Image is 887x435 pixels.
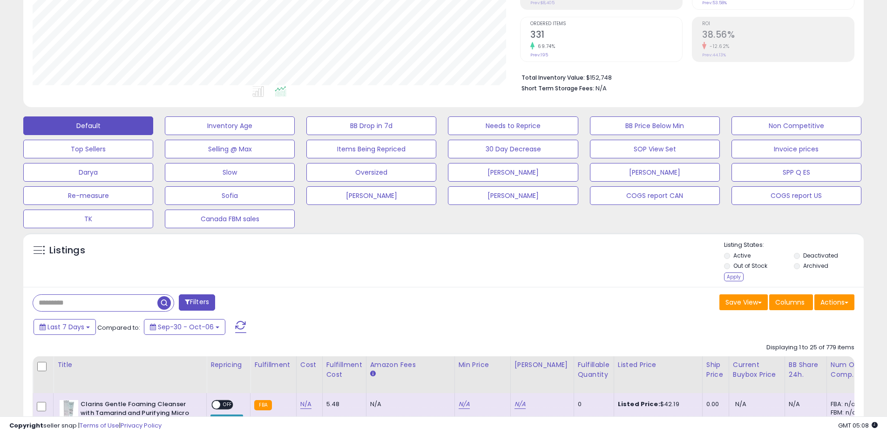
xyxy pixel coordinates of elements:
[596,84,607,93] span: N/A
[60,400,78,419] img: 41Zy07wdl4L._SL40_.jpg
[731,163,861,182] button: SPP Q ES
[300,400,311,409] a: N/A
[733,262,767,270] label: Out of Stock
[775,298,805,307] span: Columns
[719,294,768,310] button: Save View
[618,400,695,408] div: $42.19
[448,140,578,158] button: 30 Day Decrease
[521,74,585,82] b: Total Inventory Value:
[530,21,682,27] span: Ordered Items
[515,360,570,370] div: [PERSON_NAME]
[80,421,119,430] a: Terms of Use
[789,400,819,408] div: N/A
[578,400,607,408] div: 0
[306,116,436,135] button: BB Drop in 7d
[535,43,555,50] small: 69.74%
[702,21,854,27] span: ROI
[521,71,847,82] li: $152,748
[9,421,43,430] strong: Copyright
[23,140,153,158] button: Top Sellers
[49,244,85,257] h5: Listings
[370,370,376,378] small: Amazon Fees.
[515,400,526,409] a: N/A
[706,400,722,408] div: 0.00
[306,186,436,205] button: [PERSON_NAME]
[179,294,215,311] button: Filters
[300,360,318,370] div: Cost
[731,116,861,135] button: Non Competitive
[702,52,726,58] small: Prev: 44.13%
[254,360,292,370] div: Fulfillment
[165,116,295,135] button: Inventory Age
[165,210,295,228] button: Canada FBM sales
[165,186,295,205] button: Sofia
[706,43,730,50] small: -12.62%
[459,400,470,409] a: N/A
[23,210,153,228] button: TK
[766,343,854,352] div: Displaying 1 to 25 of 779 items
[590,163,720,182] button: [PERSON_NAME]
[326,400,359,408] div: 5.48
[731,140,861,158] button: Invoice prices
[724,272,744,281] div: Apply
[702,29,854,42] h2: 38.56%
[521,84,594,92] b: Short Term Storage Fees:
[158,322,214,332] span: Sep-30 - Oct-06
[23,186,153,205] button: Re-measure
[57,360,203,370] div: Title
[731,186,861,205] button: COGS report US
[814,294,854,310] button: Actions
[724,241,864,250] p: Listing States:
[789,360,823,380] div: BB Share 24h.
[370,360,451,370] div: Amazon Fees
[144,319,225,335] button: Sep-30 - Oct-06
[165,140,295,158] button: Selling @ Max
[733,360,781,380] div: Current Buybox Price
[769,294,813,310] button: Columns
[121,421,162,430] a: Privacy Policy
[803,251,838,259] label: Deactivated
[9,421,162,430] div: seller snap | |
[618,400,660,408] b: Listed Price:
[530,29,682,42] h2: 331
[735,400,746,408] span: N/A
[459,360,507,370] div: Min Price
[733,251,751,259] label: Active
[370,400,447,408] div: N/A
[23,116,153,135] button: Default
[47,322,84,332] span: Last 7 Days
[448,116,578,135] button: Needs to Reprice
[165,163,295,182] button: Slow
[306,140,436,158] button: Items Being Repriced
[306,163,436,182] button: Oversized
[590,116,720,135] button: BB Price Below Min
[254,400,271,410] small: FBA
[803,262,828,270] label: Archived
[578,360,610,380] div: Fulfillable Quantity
[838,421,878,430] span: 2025-10-14 05:08 GMT
[590,186,720,205] button: COGS report CAN
[326,360,362,380] div: Fulfillment Cost
[706,360,725,380] div: Ship Price
[831,400,861,408] div: FBA: n/a
[81,400,194,428] b: Clarins Gentle Foaming Cleanser with Tamarind and Purifying Micro Pearls for Unisex, 4.4 Ounce
[34,319,96,335] button: Last 7 Days
[448,186,578,205] button: [PERSON_NAME]
[618,360,698,370] div: Listed Price
[23,163,153,182] button: Darya
[448,163,578,182] button: [PERSON_NAME]
[590,140,720,158] button: SOP View Set
[210,360,246,370] div: Repricing
[97,323,140,332] span: Compared to:
[530,52,548,58] small: Prev: 195
[220,401,235,409] span: OFF
[831,360,865,380] div: Num of Comp.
